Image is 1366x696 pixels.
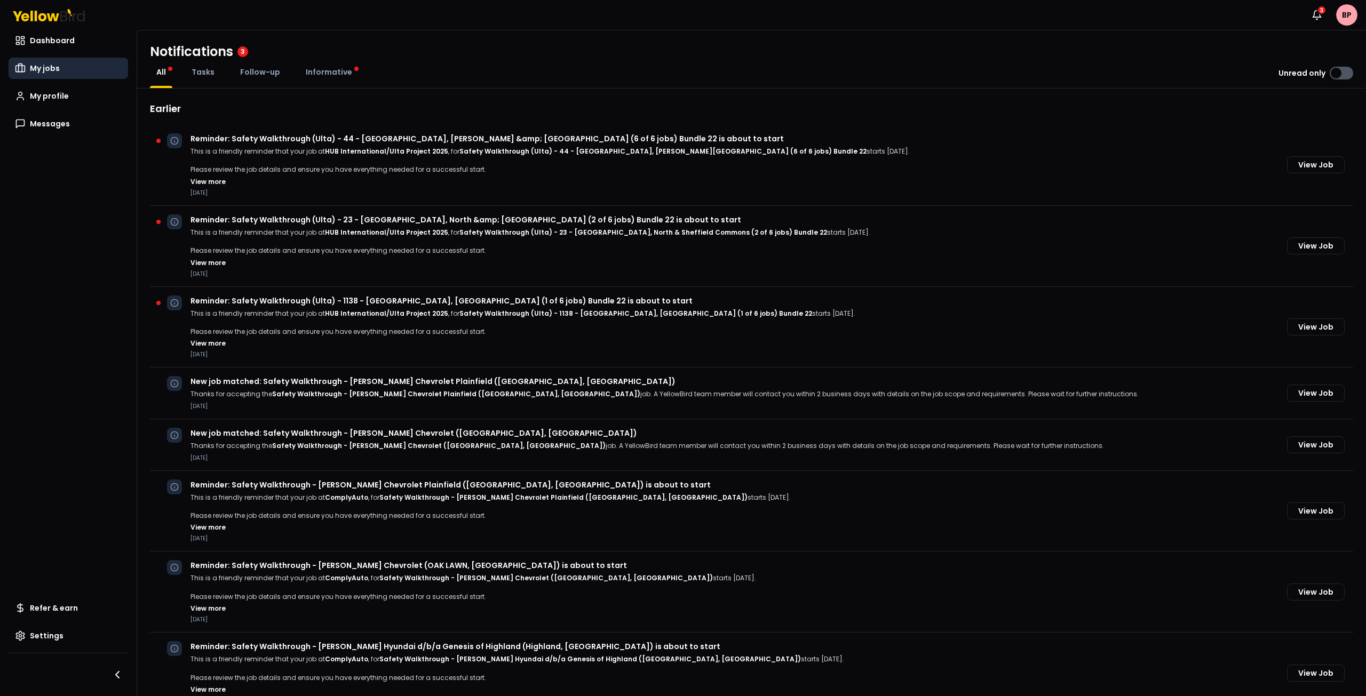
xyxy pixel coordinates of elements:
[190,492,791,503] p: This is a friendly reminder that your job at , for starts [DATE].
[190,146,910,157] p: This is a friendly reminder that your job at , for starts [DATE].
[156,67,166,77] span: All
[1317,5,1327,15] div: 3
[9,597,128,619] a: Refer & earn
[190,164,910,175] p: Please review the job details and ensure you have everything needed for a successful start.
[190,326,855,338] p: Please review the job details and ensure you have everything needed for a successful start.
[299,67,359,77] a: Informative
[150,419,1353,471] div: New job matched: Safety Walkthrough - [PERSON_NAME] Chevrolet ([GEOGRAPHIC_DATA], [GEOGRAPHIC_DAT...
[30,91,69,101] span: My profile
[237,46,248,57] div: 3
[9,58,128,79] a: My jobs
[150,551,1353,633] div: Reminder: Safety Walkthrough - [PERSON_NAME] Chevrolet (OAK LAWN, [GEOGRAPHIC_DATA]) is about to ...
[190,245,870,257] p: Please review the job details and ensure you have everything needed for a successful start.
[190,573,756,584] p: This is a friendly reminder that your job at , for starts [DATE].
[150,125,1353,206] div: Reminder: Safety Walkthrough (Ulta) - 44 - [GEOGRAPHIC_DATA], [PERSON_NAME] &amp; [GEOGRAPHIC_DAT...
[325,147,448,156] strong: HUB International/Ulta Project 2025
[1336,4,1357,26] span: BP
[234,67,287,77] a: Follow-up
[190,308,855,319] p: This is a friendly reminder that your job at , for starts [DATE].
[1287,237,1345,254] button: View Job
[1287,385,1345,402] button: View Job
[190,133,910,144] p: Reminder: Safety Walkthrough (Ulta) - 44 - [GEOGRAPHIC_DATA], [PERSON_NAME] &amp; [GEOGRAPHIC_DAT...
[325,573,368,582] strong: ComplyAuto
[459,147,867,156] strong: Safety Walkthrough (Ulta) - 44 - [GEOGRAPHIC_DATA], [PERSON_NAME][GEOGRAPHIC_DATA] (6 of 6 jobs) ...
[9,85,128,107] a: My profile
[325,309,448,318] strong: HUB International/Ulta Project 2025
[190,402,1139,410] p: [DATE]
[459,228,827,237] strong: Safety Walkthrough (Ulta) - 23 - [GEOGRAPHIC_DATA], North & Sheffield Commons (2 of 6 jobs) Bundl...
[190,295,855,306] p: Reminder: Safety Walkthrough (Ulta) - 1138 - [GEOGRAPHIC_DATA], [GEOGRAPHIC_DATA] (1 of 6 jobs) B...
[459,309,812,318] strong: Safety Walkthrough (Ulta) - 1138 - [GEOGRAPHIC_DATA], [GEOGRAPHIC_DATA] (1 of 6 jobs) Bundle 22
[30,118,70,129] span: Messages
[272,389,640,398] strong: Safety Walkthrough - [PERSON_NAME] Chevrolet Plainfield ([GEOGRAPHIC_DATA], [GEOGRAPHIC_DATA])
[272,441,606,450] strong: Safety Walkthrough - [PERSON_NAME] Chevrolet ([GEOGRAPHIC_DATA], [GEOGRAPHIC_DATA])
[1287,318,1345,335] button: View Job
[190,428,1104,438] p: New job matched: Safety Walkthrough - [PERSON_NAME] Chevrolet ([GEOGRAPHIC_DATA], [GEOGRAPHIC_DATA])
[190,270,870,278] p: [DATE]
[190,259,226,267] button: View more
[190,227,870,238] p: This is a friendly reminder that your job at , for starts [DATE].
[190,534,791,542] p: [DATE]
[190,510,791,522] p: Please review the job details and ensure you have everything needed for a successful start.
[190,339,226,348] button: View more
[1287,665,1345,682] button: View Job
[30,630,63,641] span: Settings
[190,454,1104,462] p: [DATE]
[30,603,78,613] span: Refer & earn
[1287,436,1345,453] button: View Job
[325,228,448,237] strong: HUB International/Ulta Project 2025
[1287,583,1345,601] button: View Job
[190,673,844,684] p: Please review the job details and ensure you have everything needed for a successful start.
[190,389,1139,400] p: Thanks for accepting the job. A YellowBird team member will contact you within 2 business days wi...
[190,560,756,571] p: Reminder: Safety Walkthrough - [PERSON_NAME] Chevrolet (OAK LAWN, [GEOGRAPHIC_DATA]) is about to ...
[9,625,128,646] a: Settings
[1278,68,1325,78] label: Unread only
[190,654,844,665] p: This is a friendly reminder that your job at , for starts [DATE].
[150,206,1353,287] div: Reminder: Safety Walkthrough (Ulta) - 23 - [GEOGRAPHIC_DATA], North &amp; [GEOGRAPHIC_DATA] (2 of...
[30,63,60,74] span: My jobs
[192,67,215,77] span: Tasks
[325,654,368,663] strong: ComplyAuto
[30,35,75,46] span: Dashboard
[190,441,1104,452] p: Thanks for accepting the job. A YellowBird team member will contact you within 2 business days wi...
[306,67,352,77] span: Informative
[150,67,172,77] a: All
[190,479,791,490] p: Reminder: Safety Walkthrough - [PERSON_NAME] Chevrolet Plainfield ([GEOGRAPHIC_DATA], [GEOGRAPHIC...
[1306,4,1328,26] button: 3
[190,214,870,225] p: Reminder: Safety Walkthrough (Ulta) - 23 - [GEOGRAPHIC_DATA], North &amp; [GEOGRAPHIC_DATA] (2 of...
[190,685,226,694] button: View more
[190,350,855,358] p: [DATE]
[1287,502,1345,519] button: View Job
[1287,156,1345,173] button: View Job
[240,67,280,77] span: Follow-up
[9,30,128,51] a: Dashboard
[379,493,748,502] strong: Safety Walkthrough - [PERSON_NAME] Chevrolet Plainfield ([GEOGRAPHIC_DATA], [GEOGRAPHIC_DATA])
[185,67,221,77] a: Tasks
[379,573,713,582] strong: Safety Walkthrough - [PERSON_NAME] Chevrolet ([GEOGRAPHIC_DATA], [GEOGRAPHIC_DATA])
[150,367,1353,419] div: New job matched: Safety Walkthrough - [PERSON_NAME] Chevrolet Plainfield ([GEOGRAPHIC_DATA], [GEO...
[9,113,128,134] a: Messages
[379,654,801,663] strong: Safety Walkthrough - [PERSON_NAME] Hyundai d/b/a Genesis of Highland ([GEOGRAPHIC_DATA], [GEOGRAP...
[190,604,226,613] button: View more
[150,43,233,60] h1: Notifications
[150,287,1353,368] div: Reminder: Safety Walkthrough (Ulta) - 1138 - [GEOGRAPHIC_DATA], [GEOGRAPHIC_DATA] (1 of 6 jobs) B...
[190,376,1139,387] p: New job matched: Safety Walkthrough - [PERSON_NAME] Chevrolet Plainfield ([GEOGRAPHIC_DATA], [GEO...
[150,101,1353,116] h2: Earlier
[190,591,756,603] p: Please review the job details and ensure you have everything needed for a successful start.
[190,178,226,186] button: View more
[190,615,756,623] p: [DATE]
[150,471,1353,552] div: Reminder: Safety Walkthrough - [PERSON_NAME] Chevrolet Plainfield ([GEOGRAPHIC_DATA], [GEOGRAPHIC...
[190,523,226,532] button: View more
[190,641,844,652] p: Reminder: Safety Walkthrough - [PERSON_NAME] Hyundai d/b/a Genesis of Highland (Highland, [GEOGRA...
[325,493,368,502] strong: ComplyAuto
[190,189,910,197] p: [DATE]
